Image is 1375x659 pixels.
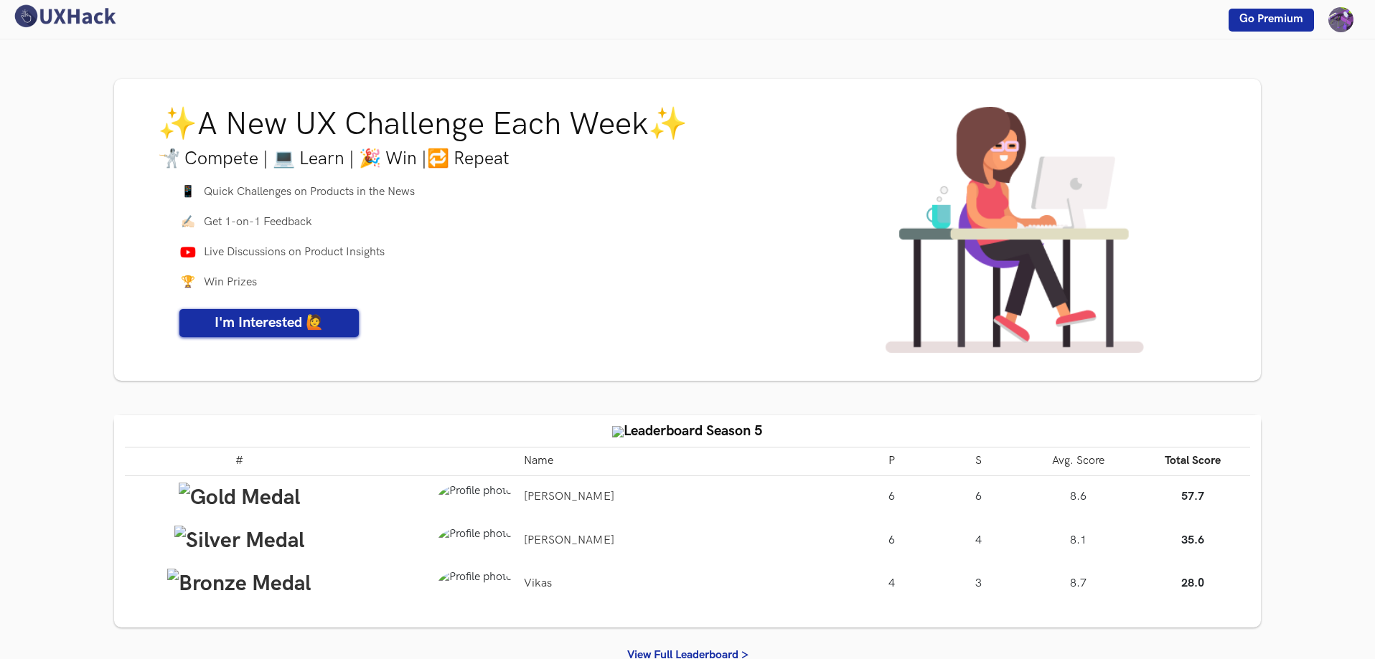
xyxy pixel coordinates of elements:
[848,562,935,605] td: 4
[1021,475,1135,519] td: 8.6
[648,105,687,143] span: ✨
[438,569,512,598] img: Profile photo
[179,275,853,293] li: Win Prizes
[167,569,311,599] img: Bronze Medal
[1328,7,1353,32] img: Your profile pic
[1135,562,1250,605] td: 28.0
[179,309,359,337] a: I'm Interested 🙋
[1239,12,1303,26] span: Go Premium
[524,577,552,590] a: Vikas
[1135,519,1250,562] td: 35.6
[848,447,935,475] th: P
[612,426,624,437] img: trophy.png
[427,148,510,169] span: 🔁 Repeat
[886,107,1144,353] img: UXHack cover
[1229,9,1314,32] a: Go Premium
[935,447,1022,475] th: S
[125,447,354,475] th: #
[11,4,118,29] img: UXHack logo
[179,247,197,258] img: Youtube icon
[848,519,935,562] td: 6
[438,483,512,512] img: Profile photo
[179,275,197,293] span: 🏆
[215,314,324,331] span: I'm Interested 🙋
[518,447,848,475] th: Name
[935,519,1022,562] td: 4
[935,475,1022,519] td: 6
[438,526,512,555] img: Profile photo
[179,215,853,232] li: Get 1-on-1 Feedback
[1135,475,1250,519] td: 57.7
[179,483,300,513] img: Gold Medal
[1021,562,1135,605] td: 8.7
[935,562,1022,605] td: 3
[179,185,853,202] li: Quick Challenges on Products in the News
[158,105,875,144] h1: A New UX Challenge Each Week
[158,105,197,143] span: ✨
[158,148,875,169] h3: 🤺 Compete | 💻 Learn | 🎉 Win |
[125,422,1251,440] h4: Leaderboard Season 5
[179,215,197,232] span: ✍🏻
[1021,519,1135,562] td: 8.1
[524,534,614,547] a: [PERSON_NAME]
[1135,447,1250,475] th: Total Score
[524,490,614,503] a: [PERSON_NAME]
[179,185,197,202] span: 📱
[179,245,853,262] li: Live Discussions on Product Insights
[1021,447,1135,475] th: Avg. Score
[848,475,935,519] td: 6
[174,526,304,556] img: Silver Medal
